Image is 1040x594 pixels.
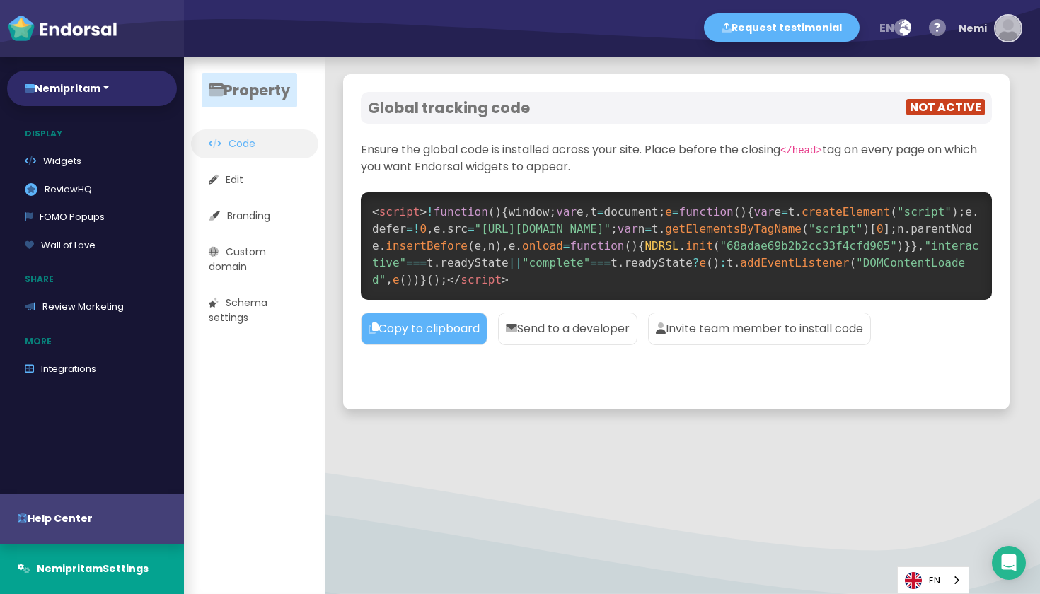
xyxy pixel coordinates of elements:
[995,16,1021,41] img: default-avatar.jpg
[468,239,475,252] span: (
[740,205,747,219] span: )
[631,239,638,252] span: )
[570,239,624,252] span: function
[897,205,952,219] span: "script"
[191,289,318,332] a: Schema settings
[904,222,911,235] span: .
[420,205,427,219] span: >
[679,205,734,219] span: function
[645,239,678,252] span: NDRSL
[911,239,918,252] span: }
[202,73,297,107] span: Property
[427,222,434,235] span: ,
[713,256,720,269] span: )
[386,239,468,252] span: insertBefore
[679,239,686,252] span: .
[638,239,645,252] span: {
[747,205,754,219] span: {
[447,273,502,286] span: script
[386,273,393,286] span: ,
[7,328,184,355] p: More
[420,222,427,235] span: 0
[191,129,318,158] a: Code
[890,222,897,235] span: ;
[475,222,611,235] span: "[URL][DOMAIN_NAME]"
[7,293,177,321] a: Review Marketing
[597,205,604,219] span: =
[420,273,427,286] span: }
[7,231,177,260] a: Wall of Love
[693,256,700,269] span: ?
[897,566,969,594] aside: Language selected: English
[992,546,1026,580] div: Open Intercom Messenger
[495,239,502,252] span: )
[191,238,318,281] a: Custom domain
[904,239,911,252] span: }
[7,355,177,383] a: Integrations
[191,202,318,231] a: Branding
[890,205,897,219] span: (
[734,205,741,219] span: (
[440,222,447,235] span: .
[502,273,509,286] span: >
[502,239,509,252] span: ,
[447,273,461,286] span: </
[563,239,570,252] span: =
[611,222,618,235] span: ;
[509,256,522,269] span: ||
[713,239,720,252] span: (
[556,205,577,219] span: var
[7,147,177,175] a: Widgets
[584,205,591,219] span: ,
[802,205,890,219] span: createElement
[863,222,870,235] span: )
[468,222,475,235] span: =
[7,266,184,293] p: Share
[368,99,676,117] h3: Global tracking code
[780,145,822,156] code: </head>
[427,205,434,219] span: !
[625,239,632,252] span: (
[618,222,638,235] span: var
[659,205,666,219] span: ;
[393,273,400,286] span: e
[740,256,849,269] span: addEventListener
[686,239,713,252] span: init
[959,205,966,219] span: ;
[809,222,863,235] span: "script"
[720,256,727,269] span: :
[372,205,979,286] span: window e t document e t e defer e src n t n parentNode e n e t readyState t readyState t
[897,566,969,594] div: Language
[645,222,652,235] span: =
[898,567,969,593] a: EN
[522,256,590,269] span: "complete"
[37,561,103,576] span: Nemipritam
[884,222,891,235] span: ]
[434,256,441,269] span: .
[7,203,177,231] a: FOMO Popups
[498,313,637,345] p: Send to a developer
[7,71,177,106] button: Nemipritam
[952,7,1022,49] button: Nemi
[720,239,896,252] span: "68adae69b2b2cc33f4cfd905"
[379,239,386,252] span: .
[406,222,413,235] span: =
[590,256,611,269] span: ===
[361,313,487,345] p: Copy to clipboard
[706,256,713,269] span: (
[440,273,447,286] span: ;
[754,205,775,219] span: var
[897,239,904,252] span: )
[665,205,672,219] span: e
[522,239,563,252] span: onload
[488,205,495,219] span: (
[406,273,413,286] span: )
[481,239,488,252] span: ,
[372,205,420,219] span: script
[869,222,877,235] span: [
[7,175,177,204] a: ReviewHQ
[427,273,434,286] span: (
[7,14,117,42] img: endorsal-logo-white@2x.png
[665,222,802,235] span: getElementsByTagName
[672,205,679,219] span: =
